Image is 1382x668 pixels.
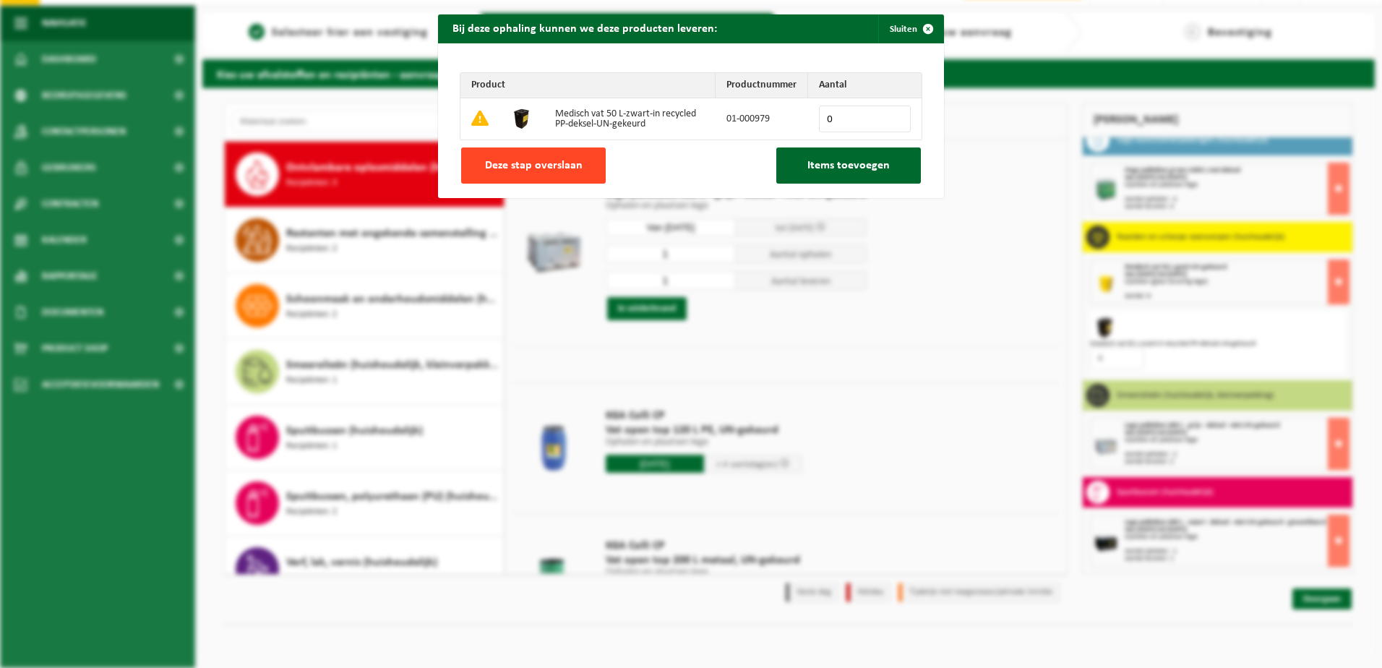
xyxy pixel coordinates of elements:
[878,14,943,43] button: Sluiten
[716,98,808,140] td: 01-000979
[808,73,922,98] th: Aantal
[510,106,533,129] img: 01-000979
[776,147,921,184] button: Items toevoegen
[485,160,583,171] span: Deze stap overslaan
[438,14,731,42] h2: Bij deze ophaling kunnen we deze producten leveren:
[716,73,808,98] th: Productnummer
[807,160,890,171] span: Items toevoegen
[461,147,606,184] button: Deze stap overslaan
[544,98,716,140] td: Medisch vat 50 L-zwart-in recycled PP-deksel-UN-gekeurd
[460,73,716,98] th: Product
